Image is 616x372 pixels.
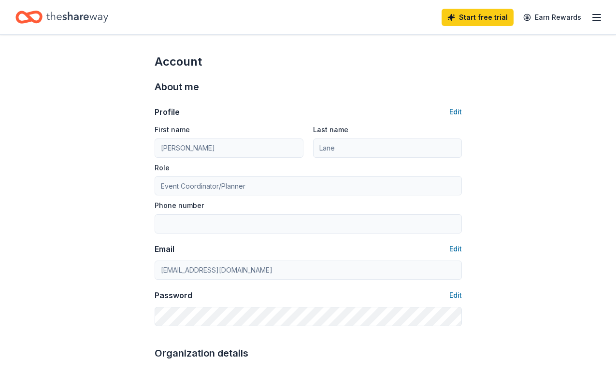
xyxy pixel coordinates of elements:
div: Email [155,243,174,255]
div: About me [155,79,462,95]
div: Password [155,289,192,301]
a: Earn Rewards [517,9,587,26]
label: First name [155,125,190,135]
button: Edit [449,289,462,301]
a: Home [15,6,108,28]
div: Organization details [155,345,462,361]
button: Edit [449,106,462,118]
div: Profile [155,106,180,118]
button: Edit [449,243,462,255]
label: Last name [313,125,348,135]
label: Phone number [155,201,204,210]
a: Start free trial [442,9,514,26]
div: Account [155,54,462,69]
label: Role [155,163,170,173]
